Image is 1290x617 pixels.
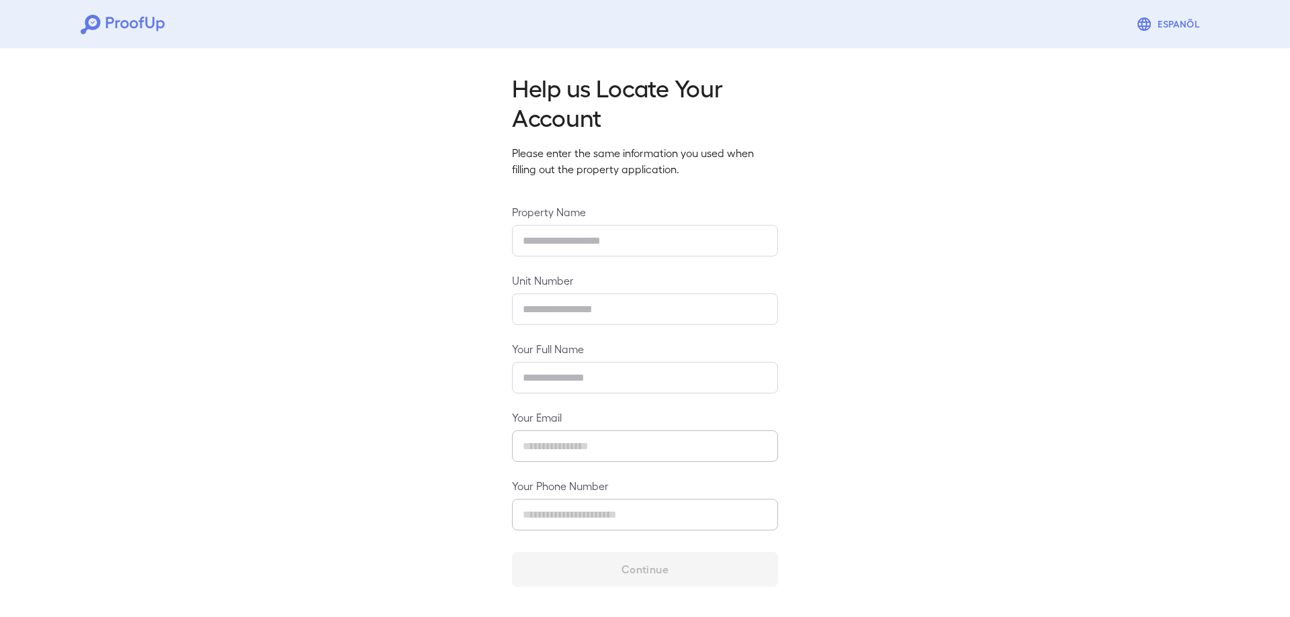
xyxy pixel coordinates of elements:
button: Espanõl [1131,11,1209,38]
label: Your Full Name [512,341,778,357]
label: Your Phone Number [512,478,778,493]
h2: Help us Locate Your Account [512,73,778,132]
label: Property Name [512,204,778,220]
label: Your Email [512,410,778,425]
p: Please enter the same information you used when filling out the property application. [512,145,778,177]
label: Unit Number [512,273,778,288]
